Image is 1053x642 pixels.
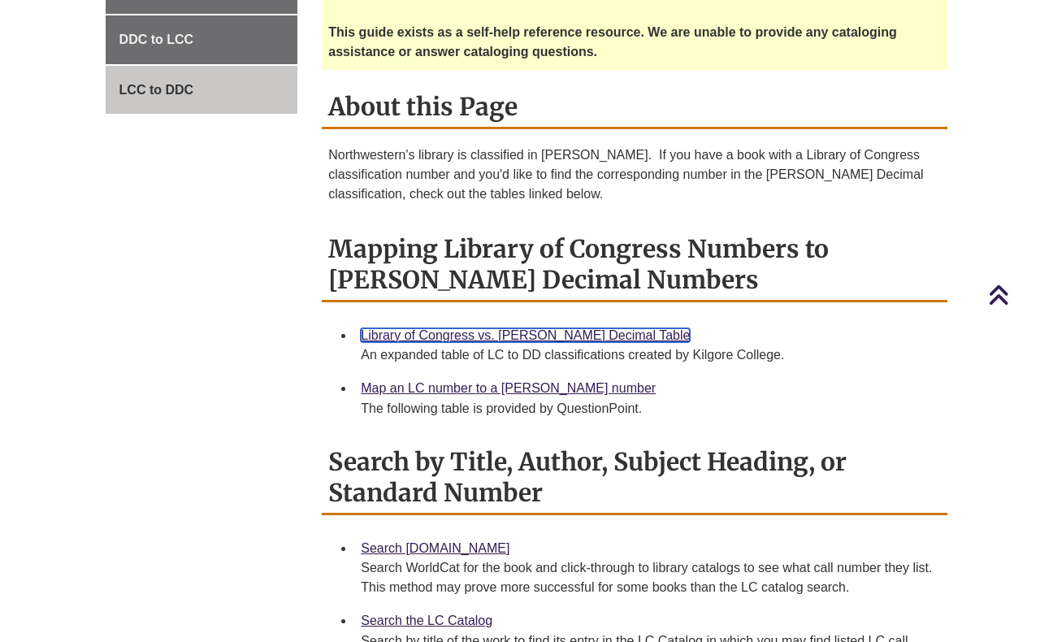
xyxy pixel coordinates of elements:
div: Search WorldCat for the book and click-through to library catalogs to see what call number they l... [361,558,934,597]
h2: About this Page [322,86,947,129]
a: Map an LC number to a [PERSON_NAME] number [361,381,656,395]
a: DDC to LCC [106,15,298,64]
div: An expanded table of LC to DD classifications created by Kilgore College. [361,345,934,365]
strong: This guide exists as a self-help reference resource. We are unable to provide any cataloging assi... [328,25,897,59]
a: Search the LC Catalog [361,614,492,627]
h2: Mapping Library of Congress Numbers to [PERSON_NAME] Decimal Numbers [322,228,947,302]
a: Search [DOMAIN_NAME] [361,541,509,555]
a: Back to Top [988,284,1049,306]
span: DDC to LCC [119,33,194,46]
p: Northwestern's library is classified in [PERSON_NAME]. If you have a book with a Library of Congr... [328,145,941,204]
div: The following table is provided by QuestionPoint. [361,399,934,419]
a: Library of Congress vs. [PERSON_NAME] Decimal Table [361,328,690,342]
h2: Search by Title, Author, Subject Heading, or Standard Number [322,441,947,515]
span: LCC to DDC [119,83,194,97]
a: LCC to DDC [106,66,298,115]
